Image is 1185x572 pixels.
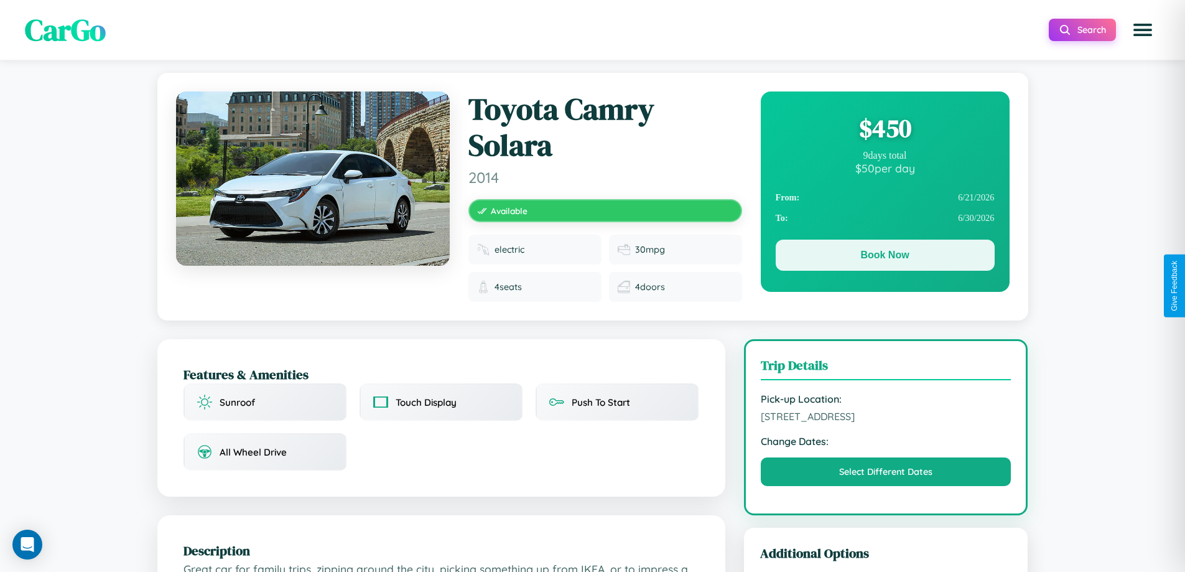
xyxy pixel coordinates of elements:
[635,281,665,293] span: 4 doors
[220,446,287,458] span: All Wheel Drive
[491,205,527,216] span: Available
[776,208,995,228] div: 6 / 30 / 2026
[1170,261,1179,311] div: Give Feedback
[184,365,699,383] h2: Features & Amenities
[761,457,1011,486] button: Select Different Dates
[25,9,106,50] span: CarGo
[635,244,665,255] span: 30 mpg
[761,393,1011,405] strong: Pick-up Location:
[495,281,522,293] span: 4 seats
[776,161,995,175] div: $ 50 per day
[1049,19,1116,41] button: Search
[468,168,742,187] span: 2014
[572,396,630,408] span: Push To Start
[184,542,699,560] h2: Description
[618,243,630,256] img: Fuel efficiency
[396,396,457,408] span: Touch Display
[618,281,630,293] img: Doors
[1077,24,1106,35] span: Search
[776,213,788,223] strong: To:
[761,356,1011,380] h3: Trip Details
[12,530,42,560] div: Open Intercom Messenger
[468,91,742,163] h1: Toyota Camry Solara
[776,192,800,203] strong: From:
[760,544,1012,562] h3: Additional Options
[776,111,995,145] div: $ 450
[477,281,490,293] img: Seats
[176,91,450,266] img: Toyota Camry Solara 2014
[776,240,995,271] button: Book Now
[761,410,1011,423] span: [STREET_ADDRESS]
[776,150,995,161] div: 9 days total
[1125,12,1160,47] button: Open menu
[495,244,524,255] span: electric
[761,435,1011,448] strong: Change Dates:
[776,187,995,208] div: 6 / 21 / 2026
[220,396,255,408] span: Sunroof
[477,243,490,256] img: Fuel type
